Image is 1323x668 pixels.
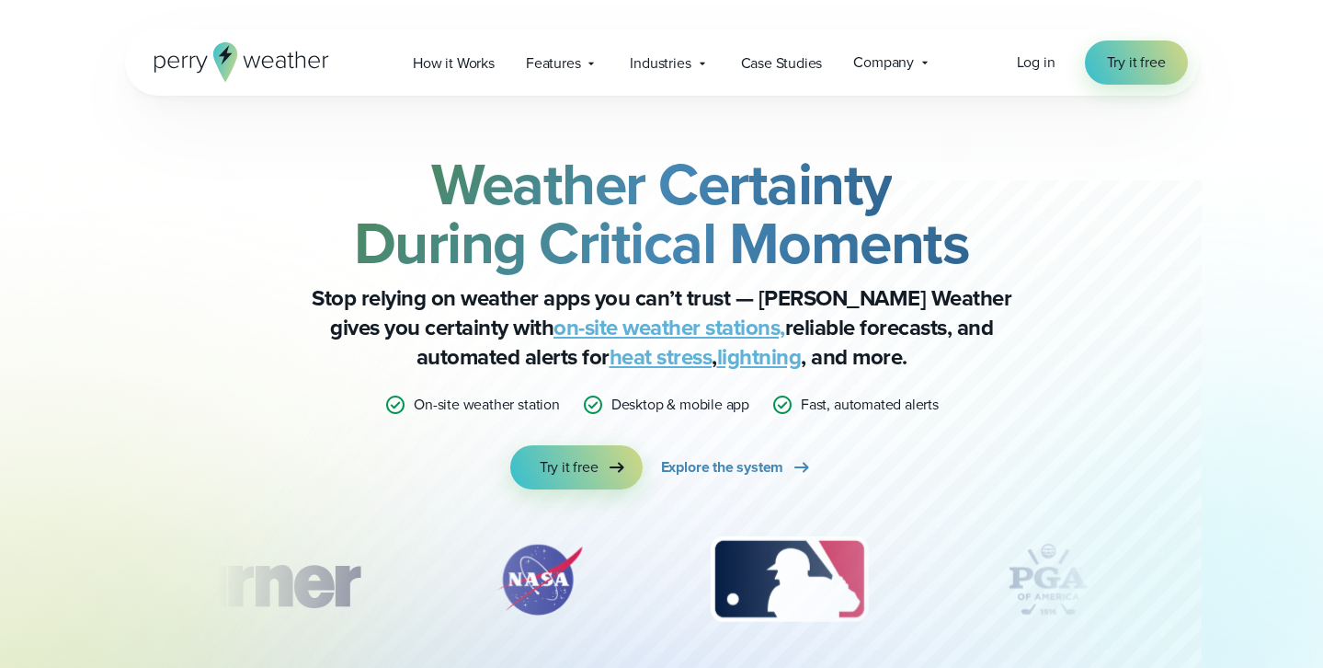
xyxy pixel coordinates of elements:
[1107,52,1166,74] span: Try it free
[1017,52,1055,74] a: Log in
[475,534,604,626] div: 2 of 12
[692,534,886,626] img: MLB.svg
[853,52,914,74] span: Company
[294,283,1030,372] p: Stop relying on weather apps you can’t trust — [PERSON_NAME] Weather gives you certainty with rel...
[510,445,643,489] a: Try it free
[553,311,785,344] a: on-site weather stations,
[397,44,510,82] a: How it Works
[526,52,581,75] span: Features
[1085,40,1188,85] a: Try it free
[611,394,749,416] p: Desktop & mobile app
[725,44,838,82] a: Case Studies
[540,456,599,478] span: Try it free
[354,141,970,286] strong: Weather Certainty During Critical Moments
[661,445,814,489] a: Explore the system
[1017,52,1055,73] span: Log in
[630,52,690,75] span: Industries
[475,534,604,626] img: NASA.svg
[975,534,1122,626] div: 4 of 12
[975,534,1122,626] img: PGA.svg
[741,52,823,75] span: Case Studies
[717,340,802,374] a: lightning
[125,534,386,626] div: 1 of 12
[125,534,386,626] img: Turner-Construction_1.svg
[801,394,939,416] p: Fast, automated alerts
[692,534,886,626] div: 3 of 12
[610,340,713,374] a: heat stress
[661,456,784,478] span: Explore the system
[413,52,495,75] span: How it Works
[217,534,1107,635] div: slideshow
[414,394,560,416] p: On-site weather station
